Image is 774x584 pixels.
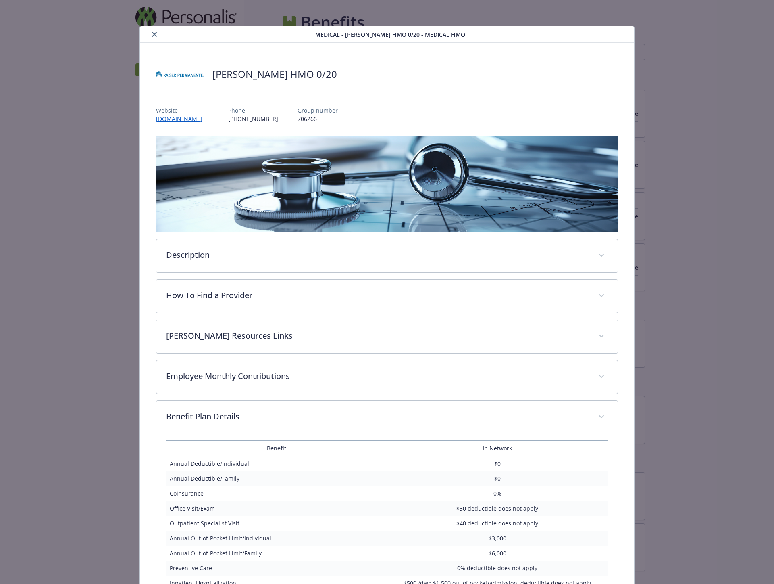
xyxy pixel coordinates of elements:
[166,370,589,382] p: Employee Monthly Contributions
[156,106,209,115] p: Website
[166,440,387,456] th: Benefit
[387,471,608,486] td: $0
[387,501,608,516] td: $30 deductible does not apply
[166,330,589,342] p: [PERSON_NAME] Resources Links
[298,106,338,115] p: Group number
[228,106,278,115] p: Phone
[387,546,608,561] td: $6,000
[166,531,387,546] td: Annual Out-of-Pocket Limit/Individual
[166,410,589,423] p: Benefit Plan Details
[387,486,608,501] td: 0%
[166,471,387,486] td: Annual Deductible/Family
[166,561,387,576] td: Preventive Care
[156,320,618,353] div: [PERSON_NAME] Resources Links
[387,561,608,576] td: 0% deductible does not apply
[156,280,618,313] div: How To Find a Provider
[156,401,618,434] div: Benefit Plan Details
[228,115,278,123] p: [PHONE_NUMBER]
[315,30,465,39] span: Medical - [PERSON_NAME] HMO 0/20 - Medical HMO
[387,516,608,531] td: $40 deductible does not apply
[166,289,589,301] p: How To Find a Provider
[156,62,204,86] img: Kaiser Permanente Insurance Company
[166,486,387,501] td: Coinsurance
[387,456,608,471] td: $0
[166,501,387,516] td: Office Visit/Exam
[212,67,337,81] h2: [PERSON_NAME] HMO 0/20
[150,29,159,39] button: close
[387,440,608,456] th: In Network
[166,249,589,261] p: Description
[156,136,618,232] img: banner
[166,456,387,471] td: Annual Deductible/Individual
[166,516,387,531] td: Outpatient Specialist Visit
[166,546,387,561] td: Annual Out-of-Pocket Limit/Family
[298,115,338,123] p: 706266
[156,239,618,272] div: Description
[387,531,608,546] td: $3,000
[156,115,209,123] a: [DOMAIN_NAME]
[156,360,618,394] div: Employee Monthly Contributions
